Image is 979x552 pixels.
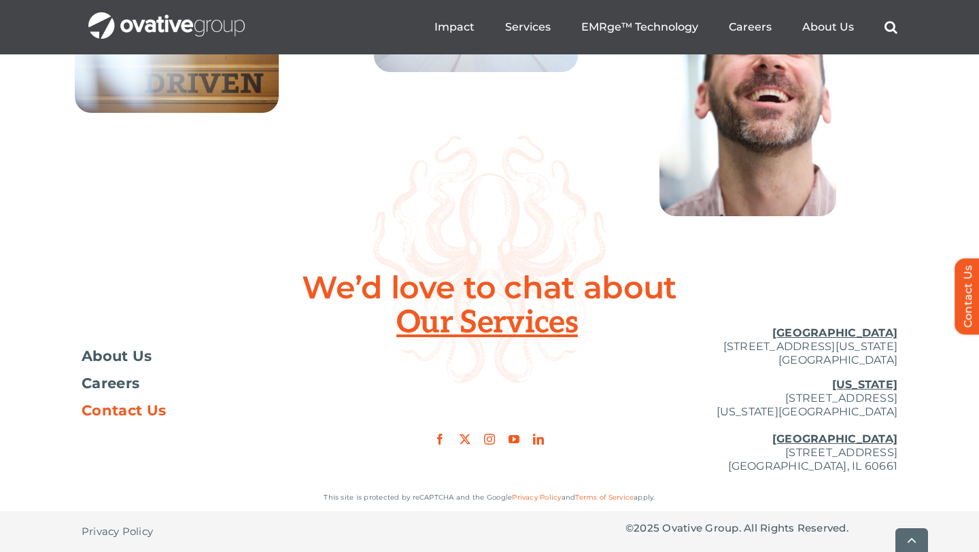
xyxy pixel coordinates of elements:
img: Home – Careers 8 [659,39,836,216]
u: [GEOGRAPHIC_DATA] [772,432,897,445]
span: About Us [82,349,152,363]
a: Privacy Policy [82,511,153,552]
span: Our Services [396,306,583,340]
a: Impact [434,20,475,34]
a: Contact Us [82,404,354,417]
span: Contact Us [82,404,166,417]
a: Careers [729,20,772,34]
u: [GEOGRAPHIC_DATA] [772,326,897,339]
a: Services [505,20,551,34]
span: Careers [82,377,139,390]
nav: Footer - Privacy Policy [82,511,354,552]
a: OG_Full_horizontal_RGB [422,396,557,409]
a: Careers [82,377,354,390]
a: EMRge™ Technology [581,20,698,34]
p: [STREET_ADDRESS] [US_STATE][GEOGRAPHIC_DATA] [STREET_ADDRESS] [GEOGRAPHIC_DATA], IL 60661 [625,378,897,473]
u: [US_STATE] [832,378,897,391]
a: Search [884,20,897,34]
a: instagram [484,434,495,445]
a: About Us [82,349,354,363]
p: [STREET_ADDRESS][US_STATE] [GEOGRAPHIC_DATA] [625,326,897,367]
span: Privacy Policy [82,525,153,538]
a: OG_Full_horizontal_WHT [88,11,245,24]
p: © Ovative Group. All Rights Reserved. [625,521,897,535]
a: facebook [434,434,445,445]
nav: Footer Menu [82,349,354,417]
p: This site is protected by reCAPTCHA and the Google and apply. [82,491,897,504]
nav: Menu [434,5,897,49]
span: 2025 [634,521,659,534]
a: Privacy Policy [512,493,561,502]
a: About Us [802,20,854,34]
a: twitter [460,434,470,445]
a: linkedin [533,434,544,445]
a: youtube [509,434,519,445]
a: Terms of Service [575,493,634,502]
